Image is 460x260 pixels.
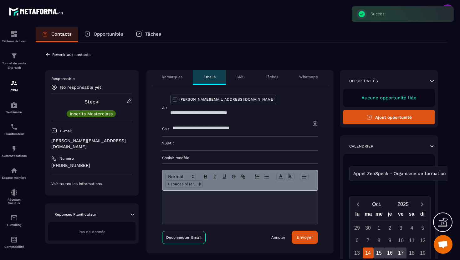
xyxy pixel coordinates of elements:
[2,132,27,136] p: Planificateur
[396,247,406,258] div: 17
[2,140,27,162] a: automationsautomationsAutomatisations
[162,74,182,79] p: Remarques
[54,212,96,217] p: Réponses Planificateur
[2,47,27,75] a: formationformationTunnel de vente Site web
[60,128,72,133] p: E-mail
[10,101,18,109] img: automations
[10,30,18,38] img: formation
[363,235,374,246] div: 7
[94,31,123,37] p: Opportunités
[9,6,65,17] img: logo
[179,97,274,102] p: [PERSON_NAME][EMAIL_ADDRESS][DOMAIN_NAME]
[2,75,27,97] a: formationformationCRM
[363,222,374,233] div: 30
[385,210,396,221] div: je
[10,79,18,87] img: formation
[349,144,373,149] p: Calendrier
[349,78,378,83] p: Opportunités
[363,210,374,221] div: ma
[390,199,416,210] button: Open years overlay
[406,247,417,258] div: 18
[396,222,406,233] div: 3
[2,61,27,70] p: Tunnel de vente Site web
[374,210,385,221] div: me
[2,209,27,231] a: emailemailE-mailing
[2,26,27,47] a: formationformationTableau de bord
[130,27,167,42] a: Tâches
[84,99,100,105] a: Stecki
[10,123,18,131] img: scheduler
[343,110,435,124] button: Ajout opportunité
[2,198,27,205] p: Réseaux Sociaux
[70,112,113,116] p: Inscrits Masterclass
[237,74,245,79] p: SMS
[395,210,406,221] div: ve
[417,247,428,258] div: 19
[363,247,374,258] div: 14
[51,138,132,150] p: [PERSON_NAME][EMAIL_ADDRESS][DOMAIN_NAME]
[385,222,396,233] div: 2
[2,245,27,248] p: Comptabilité
[145,31,161,37] p: Tâches
[162,105,167,110] p: À :
[352,170,447,177] span: Appel ZenSpeak - Organisme de formation
[396,235,406,246] div: 10
[364,199,390,210] button: Open months overlay
[385,247,396,258] div: 16
[10,214,18,222] img: email
[416,200,428,208] button: Next month
[292,231,318,244] button: Envoyer
[162,141,174,146] p: Sujet :
[2,184,27,209] a: social-networksocial-networkRéseaux Sociaux
[2,97,27,118] a: automationsautomationsWebinaire
[374,222,385,233] div: 1
[434,235,452,254] div: Ouvrir le chat
[60,85,101,90] p: No responsable yet
[406,235,417,246] div: 11
[417,222,428,233] div: 5
[162,155,318,160] p: Choisir modèle
[406,210,417,221] div: sa
[374,247,385,258] div: 15
[374,235,385,246] div: 8
[10,52,18,60] img: formation
[2,118,27,140] a: schedulerschedulerPlanificateur
[266,74,278,79] p: Tâches
[2,176,27,179] p: Espace membre
[2,39,27,43] p: Tableau de bord
[349,95,429,101] p: Aucune opportunité liée
[2,231,27,253] a: accountantaccountantComptabilité
[203,74,216,79] p: Emails
[352,222,363,233] div: 29
[162,126,169,131] p: Cc :
[406,222,417,233] div: 4
[10,145,18,152] img: automations
[2,223,27,227] p: E-mailing
[2,110,27,114] p: Webinaire
[52,52,90,57] p: Revenir aux contacts
[10,189,18,196] img: social-network
[352,200,364,208] button: Previous month
[352,210,363,221] div: lu
[417,235,428,246] div: 12
[2,154,27,157] p: Automatisations
[352,247,363,258] div: 13
[10,236,18,243] img: accountant
[162,231,206,244] a: Déconnecter Gmail
[352,235,363,246] div: 6
[2,162,27,184] a: automationsautomationsEspace membre
[78,27,130,42] a: Opportunités
[299,74,318,79] p: WhatsApp
[417,210,428,221] div: di
[36,27,78,42] a: Contacts
[447,170,452,177] input: Search for option
[10,167,18,174] img: automations
[59,156,74,161] p: Numéro
[271,235,285,240] a: Annuler
[51,76,132,81] p: Responsable
[51,31,72,37] p: Contacts
[79,230,105,234] span: Pas de donnée
[51,162,132,168] p: [PHONE_NUMBER]
[385,235,396,246] div: 9
[51,181,132,186] p: Voir toutes les informations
